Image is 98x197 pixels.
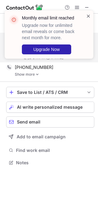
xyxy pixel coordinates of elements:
img: error [9,15,19,25]
span: AI write personalized message [17,105,83,110]
button: Notes [6,158,94,167]
button: Upgrade Now [22,44,71,54]
span: Add to email campaign [17,134,66,139]
button: save-profile-one-click [6,87,94,98]
span: Notes [16,160,92,166]
span: Upgrade Now [33,47,60,52]
button: Add to email campaign [6,131,94,142]
button: Find work email [6,146,94,155]
img: - [35,72,39,77]
span: Find work email [16,148,92,153]
div: Save to List / ATS / CRM [17,90,84,95]
header: Monthly email limit reached [22,15,79,21]
button: AI write personalized message [6,102,94,113]
p: Upgrade now for unlimited email reveals or come back next month for more. [22,22,79,41]
button: Send email [6,116,94,128]
img: ContactOut v5.3.10 [6,4,43,11]
a: Show more [15,72,94,77]
span: Send email [17,119,40,124]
